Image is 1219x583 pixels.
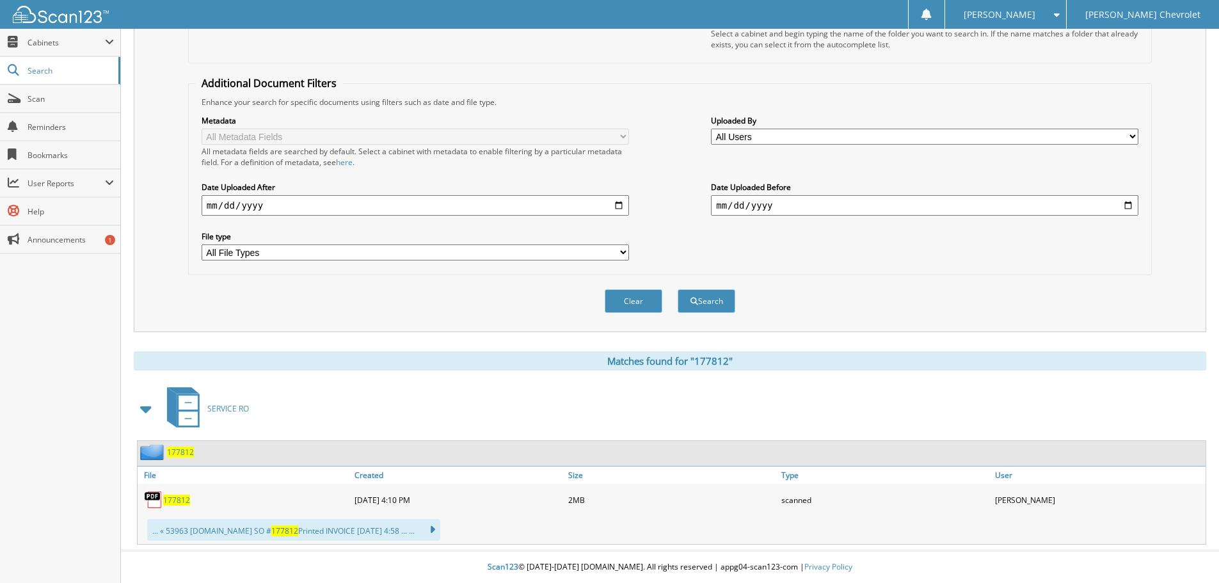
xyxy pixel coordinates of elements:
span: 177812 [271,525,298,536]
span: [PERSON_NAME] [964,11,1035,19]
a: here [336,157,353,168]
img: scan123-logo-white.svg [13,6,109,23]
label: Date Uploaded Before [711,182,1138,193]
label: File type [202,231,629,242]
img: folder2.png [140,444,167,460]
iframe: Chat Widget [1155,522,1219,583]
div: Matches found for "177812" [134,351,1206,371]
label: Date Uploaded After [202,182,629,193]
a: Type [778,467,992,484]
div: Select a cabinet and begin typing the name of the folder you want to search in. If the name match... [711,28,1138,50]
div: [DATE] 4:10 PM [351,487,565,513]
span: User Reports [28,178,105,189]
a: Privacy Policy [804,561,852,572]
a: File [138,467,351,484]
span: [PERSON_NAME] Chevrolet [1085,11,1200,19]
span: Search [28,65,112,76]
span: SERVICE RO [207,403,249,414]
a: Size [565,467,779,484]
span: Help [28,206,114,217]
span: Scan123 [488,561,518,572]
label: Metadata [202,115,629,126]
div: © [DATE]-[DATE] [DOMAIN_NAME]. All rights reserved | appg04-scan123-com | [121,552,1219,583]
span: Announcements [28,234,114,245]
legend: Additional Document Filters [195,76,343,90]
button: Search [678,289,735,313]
a: SERVICE RO [159,383,249,434]
a: 177812 [163,495,190,506]
div: 1 [105,235,115,245]
a: 177812 [167,447,194,458]
span: Bookmarks [28,150,114,161]
div: All metadata fields are searched by default. Select a cabinet with metadata to enable filtering b... [202,146,629,168]
input: start [202,195,629,216]
a: User [992,467,1206,484]
label: Uploaded By [711,115,1138,126]
span: Reminders [28,122,114,132]
div: ... « 53963 [DOMAIN_NAME] SO # Printed INVOICE [DATE] 4:58 ... ... [147,519,440,541]
input: end [711,195,1138,216]
div: [PERSON_NAME] [992,487,1206,513]
div: scanned [778,487,992,513]
a: Created [351,467,565,484]
div: Enhance your search for specific documents using filters such as date and file type. [195,97,1145,108]
img: PDF.png [144,490,163,509]
div: 2MB [565,487,779,513]
span: Cabinets [28,37,105,48]
button: Clear [605,289,662,313]
span: Scan [28,93,114,104]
